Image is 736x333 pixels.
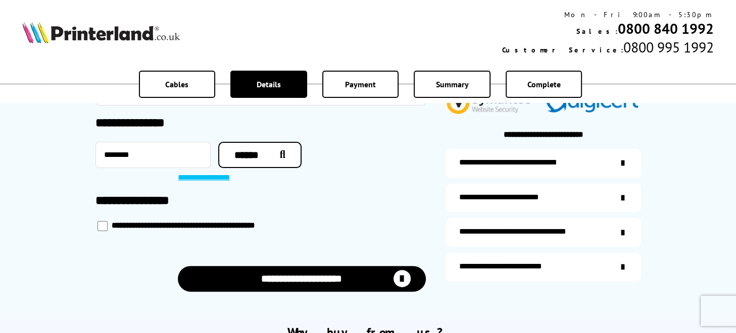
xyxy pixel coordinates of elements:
[446,218,641,247] a: additional-cables
[165,79,188,89] span: Cables
[576,27,618,36] span: Sales:
[257,79,281,89] span: Details
[527,79,561,89] span: Complete
[618,19,714,38] a: 0800 840 1992
[623,38,714,57] span: 0800 995 1992
[502,10,714,19] div: Mon - Fri 9:00am - 5:30pm
[446,149,641,178] a: additional-ink
[22,21,180,43] img: Printerland Logo
[446,253,641,282] a: secure-website
[446,184,641,212] a: items-arrive
[345,79,376,89] span: Payment
[502,45,623,54] span: Customer Service:
[436,79,469,89] span: Summary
